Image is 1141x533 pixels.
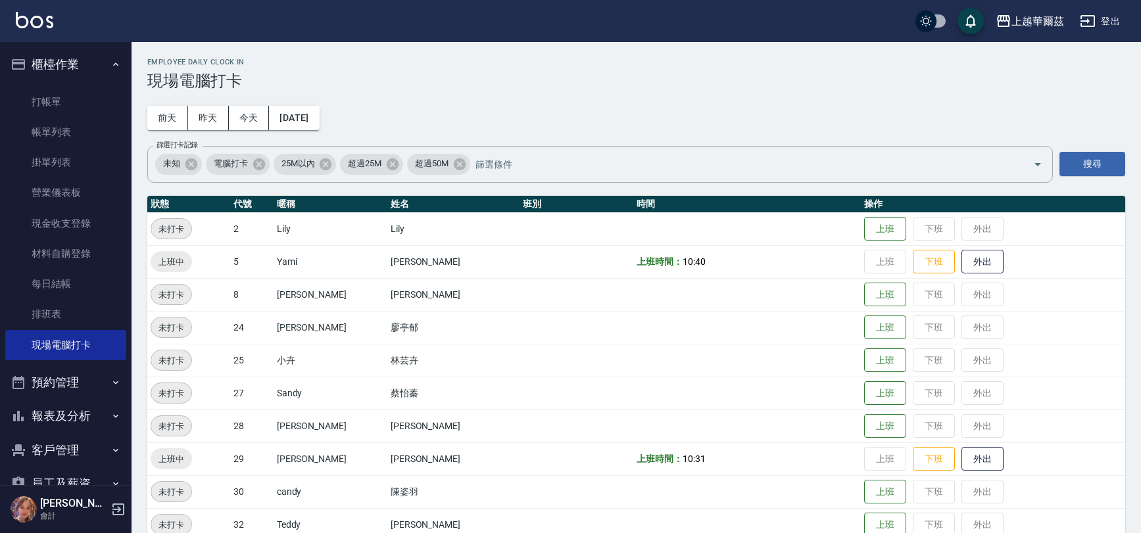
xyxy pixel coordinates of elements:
[5,208,126,239] a: 現金收支登錄
[157,140,198,150] label: 篩選打卡記錄
[274,278,387,311] td: [PERSON_NAME]
[913,250,955,274] button: 下班
[387,377,520,409] td: 蔡怡蓁
[387,212,520,245] td: Lily
[5,177,126,208] a: 營業儀表板
[387,278,520,311] td: [PERSON_NAME]
[387,311,520,344] td: 廖亭郁
[274,442,387,475] td: [PERSON_NAME]
[206,157,256,170] span: 電腦打卡
[230,278,274,311] td: 8
[274,344,387,377] td: 小卉
[274,212,387,245] td: Lily
[5,399,126,433] button: 報表及分析
[151,452,192,466] span: 上班中
[5,269,126,299] a: 每日結帳
[5,433,126,467] button: 客戶管理
[407,154,470,175] div: 超過50M
[5,47,126,81] button: 櫃檯作業
[387,475,520,508] td: 陳姿羽
[151,386,191,400] span: 未打卡
[5,330,126,360] a: 現場電腦打卡
[5,117,126,147] a: 帳單列表
[230,475,274,508] td: 30
[5,87,126,117] a: 打帳單
[913,447,955,471] button: 下班
[520,196,633,213] th: 班別
[151,419,191,433] span: 未打卡
[5,239,126,269] a: 材料自購登錄
[1011,13,1064,30] div: 上越華爾茲
[11,496,37,522] img: Person
[147,72,1125,90] h3: 現場電腦打卡
[230,196,274,213] th: 代號
[633,196,861,213] th: 時間
[637,256,683,267] b: 上班時間：
[151,354,191,367] span: 未打卡
[274,377,387,409] td: Sandy
[230,245,274,278] td: 5
[1027,154,1048,175] button: Open
[961,447,1004,471] button: 外出
[407,157,456,170] span: 超過50M
[230,212,274,245] td: 2
[230,409,274,442] td: 28
[269,106,319,130] button: [DATE]
[961,250,1004,274] button: 外出
[5,299,126,329] a: 排班表
[151,222,191,236] span: 未打卡
[40,497,107,510] h5: [PERSON_NAME]
[864,283,906,307] button: 上班
[274,157,323,170] span: 25M以內
[472,152,1010,175] input: 篩選條件
[1075,9,1125,34] button: 登出
[40,510,107,522] p: 會計
[387,344,520,377] td: 林芸卉
[274,311,387,344] td: [PERSON_NAME]
[861,196,1125,213] th: 操作
[155,157,188,170] span: 未知
[683,256,706,267] span: 10:40
[5,147,126,177] a: 掛單列表
[16,12,53,28] img: Logo
[958,8,984,34] button: save
[864,480,906,504] button: 上班
[864,381,906,406] button: 上班
[274,154,337,175] div: 25M以內
[637,453,683,464] b: 上班時間：
[1059,152,1125,176] button: 搜尋
[864,217,906,241] button: 上班
[206,154,270,175] div: 電腦打卡
[147,196,230,213] th: 狀態
[387,442,520,475] td: [PERSON_NAME]
[864,414,906,438] button: 上班
[864,348,906,373] button: 上班
[683,453,706,464] span: 10:31
[155,154,202,175] div: 未知
[147,58,1125,66] h2: Employee Daily Clock In
[230,344,274,377] td: 25
[230,377,274,409] td: 27
[340,154,403,175] div: 超過25M
[230,311,274,344] td: 24
[387,245,520,278] td: [PERSON_NAME]
[274,196,387,213] th: 暱稱
[274,245,387,278] td: Yami
[274,475,387,508] td: candy
[340,157,389,170] span: 超過25M
[151,255,192,269] span: 上班中
[229,106,270,130] button: 今天
[151,518,191,532] span: 未打卡
[5,467,126,501] button: 員工及薪資
[151,321,191,335] span: 未打卡
[864,315,906,340] button: 上班
[5,365,126,400] button: 預約管理
[274,409,387,442] td: [PERSON_NAME]
[990,8,1069,35] button: 上越華爾茲
[387,409,520,442] td: [PERSON_NAME]
[230,442,274,475] td: 29
[147,106,188,130] button: 前天
[387,196,520,213] th: 姓名
[151,288,191,302] span: 未打卡
[188,106,229,130] button: 昨天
